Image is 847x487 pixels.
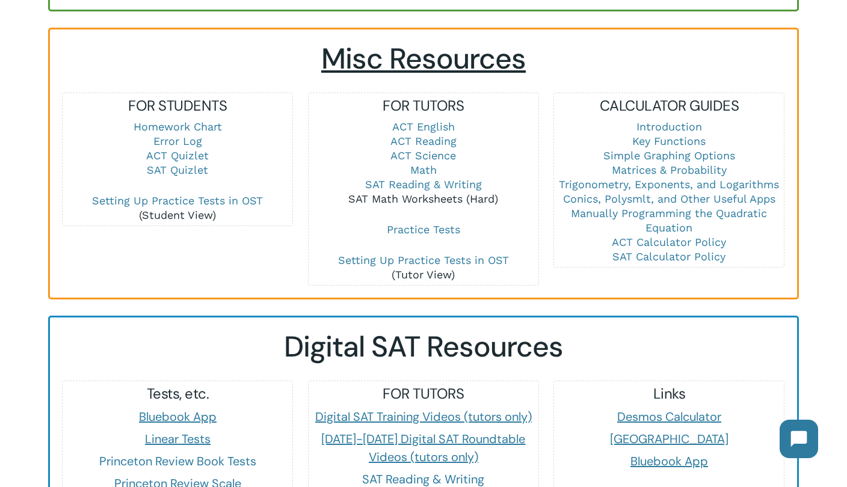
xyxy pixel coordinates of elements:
[338,254,509,266] a: Setting Up Practice Tests in OST
[571,207,767,234] a: Manually Programming the Quadratic Equation
[365,178,482,191] a: SAT Reading & Writing
[554,96,784,115] h5: CALCULATOR GUIDES
[554,384,784,403] h5: Links
[612,164,727,176] a: Matrices & Probability
[559,178,779,191] a: Trigonometry, Exponents, and Logarithms
[410,164,437,176] a: Math
[768,408,830,470] iframe: Chatbot
[348,192,498,205] a: SAT Math Worksheets (Hard)
[362,471,484,487] a: SAT Reading & Writing
[309,253,538,282] p: (Tutor View)
[636,120,702,133] a: Introduction
[139,409,217,424] a: Bluebook App
[603,149,735,162] a: Simple Graphing Options
[147,164,208,176] a: SAT Quizlet
[63,384,292,403] h5: Tests, etc.
[390,135,457,147] a: ACT Reading
[63,194,292,222] p: (Student View)
[392,120,455,133] a: ACT English
[390,149,456,162] a: ACT Science
[63,96,292,115] h5: FOR STUDENTS
[612,236,726,248] a: ACT Calculator Policy
[315,409,532,424] a: Digital SAT Training Videos (tutors only)
[309,384,538,403] h5: FOR TUTORS
[321,431,525,465] a: [DATE]-[DATE] Digital SAT Roundtable Videos (tutors only)
[610,431,728,447] a: [GEOGRAPHIC_DATA]
[92,194,263,207] a: Setting Up Practice Tests in OST
[99,453,256,469] a: Princeton Review Book Tests
[612,250,725,263] a: SAT Calculator Policy
[145,431,211,447] a: Linear Tests
[62,329,785,364] h2: Digital SAT Resources
[387,223,460,236] a: Practice Tests
[321,40,526,78] span: Misc Resources
[134,120,222,133] a: Homework Chart
[153,135,202,147] a: Error Log
[630,453,708,469] a: Bluebook App
[146,149,209,162] a: ACT Quizlet
[309,96,538,115] h5: FOR TUTORS
[563,192,775,205] a: Conics, Polysmlt, and Other Useful Apps
[617,409,721,424] a: Desmos Calculator
[632,135,706,147] a: Key Functions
